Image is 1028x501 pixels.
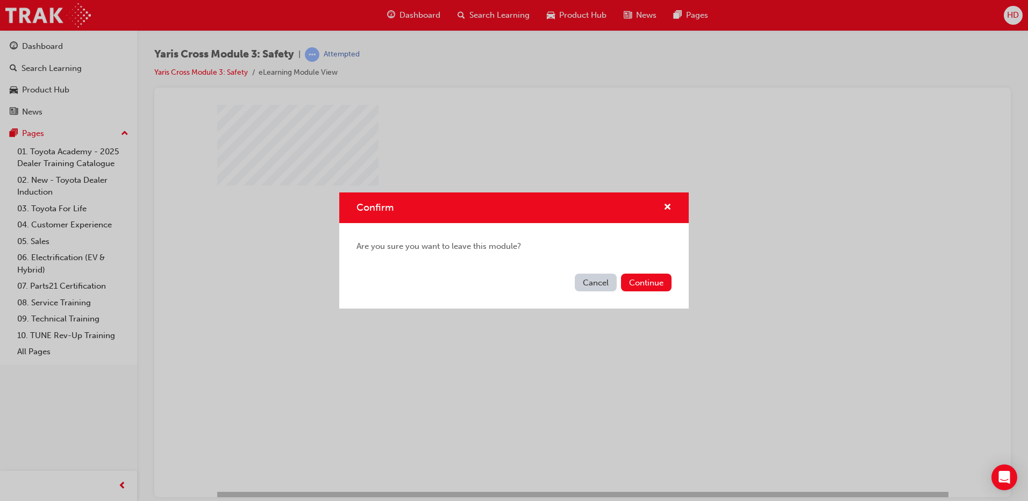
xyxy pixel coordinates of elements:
[339,223,689,270] div: Are you sure you want to leave this module?
[575,274,617,291] button: Cancel
[663,203,672,213] span: cross-icon
[663,201,672,214] button: cross-icon
[339,192,689,309] div: Confirm
[356,202,394,213] span: Confirm
[991,464,1017,490] div: Open Intercom Messenger
[621,274,672,291] button: Continue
